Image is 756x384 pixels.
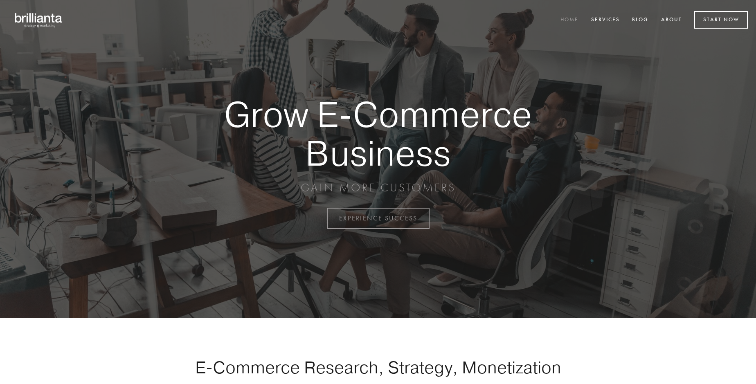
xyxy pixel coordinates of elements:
a: Home [555,13,584,27]
a: About [656,13,687,27]
a: Blog [627,13,654,27]
a: EXPERIENCE SUCCESS [327,208,430,229]
p: GAIN MORE CUSTOMERS [196,180,560,195]
h1: E-Commerce Research, Strategy, Monetization [169,357,587,377]
strong: Grow E-Commerce Business [196,95,560,172]
a: Services [586,13,625,27]
a: Start Now [694,11,748,29]
img: brillianta - research, strategy, marketing [8,8,70,32]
